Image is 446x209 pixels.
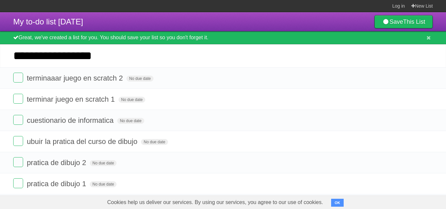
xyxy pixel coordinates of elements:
[13,178,23,188] label: Done
[331,199,344,207] button: OK
[13,73,23,83] label: Done
[403,18,425,25] b: This List
[119,97,145,103] span: No due date
[374,15,433,28] a: SaveThis List
[13,157,23,167] label: Done
[13,17,83,26] span: My to-do list [DATE]
[13,94,23,104] label: Done
[90,160,117,166] span: No due date
[27,74,124,82] span: terminaaar juego en scratch 2
[90,181,117,187] span: No due date
[13,115,23,125] label: Done
[13,136,23,146] label: Done
[141,139,168,145] span: No due date
[27,180,88,188] span: pratica de dibujo 1
[27,158,88,167] span: pratica de dibujo 2
[27,116,115,124] span: cuestionario de informatica
[27,95,117,103] span: terminar juego en scratch 1
[101,196,330,209] span: Cookies help us deliver our services. By using our services, you agree to our use of cookies.
[27,137,139,146] span: ubuir la pratica del curso de dibujo
[126,76,153,82] span: No due date
[117,118,144,124] span: No due date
